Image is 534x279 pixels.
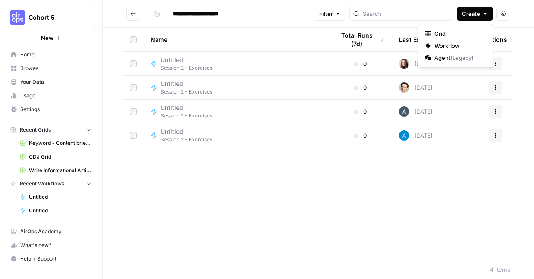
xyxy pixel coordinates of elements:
[150,28,321,51] div: Name
[16,190,95,204] a: Untitled
[399,82,409,93] img: j7temtklz6amjwtjn5shyeuwpeb0
[7,239,95,252] div: What's new?
[161,56,205,64] span: Untitled
[161,79,205,88] span: Untitled
[150,56,321,72] a: UntitledSession 2 - Exercises
[399,82,433,93] div: [DATE]
[484,28,507,51] div: Actions
[29,13,80,22] span: Cohort 5
[399,106,433,117] div: [DATE]
[20,92,91,100] span: Usage
[450,54,474,61] span: ( Legacy )
[29,207,91,214] span: Untitled
[7,177,95,190] button: Recent Workflows
[399,59,433,69] div: [DATE]
[126,7,140,21] button: Go back
[29,193,91,201] span: Untitled
[161,127,205,136] span: Untitled
[16,164,95,177] a: Write Informational Article
[20,255,91,263] span: Help + Support
[418,24,493,68] div: Create
[462,9,480,18] span: Create
[20,180,64,188] span: Recent Workflows
[314,7,346,21] button: Filter
[150,127,321,144] a: UntitledSession 2 - Exercises
[7,238,95,252] button: What's new?
[490,265,510,274] div: 4 Items
[7,252,95,266] button: Help + Support
[7,62,95,75] a: Browse
[10,10,25,25] img: Cohort 5 Logo
[434,41,482,50] span: Workflow
[7,75,95,89] a: Your Data
[150,103,321,120] a: UntitledSession 2 - Exercises
[7,7,95,28] button: Workspace: Cohort 5
[399,28,431,51] div: Last Edited
[20,126,51,134] span: Recent Grids
[41,34,53,42] span: New
[16,136,95,150] a: Keyword - Content brief - Article (Airops builders)
[16,150,95,164] a: CDJ Grid
[161,112,212,120] span: Session 2 - Exercises
[335,83,385,92] div: 0
[20,106,91,113] span: Settings
[7,89,95,103] a: Usage
[161,64,212,72] span: Session 2 - Exercises
[363,9,449,18] input: Search
[29,139,91,147] span: Keyword - Content brief - Article (Airops builders)
[20,51,91,59] span: Home
[161,103,205,112] span: Untitled
[399,130,433,141] div: [DATE]
[150,79,321,96] a: UntitledSession 2 - Exercises
[7,123,95,136] button: Recent Grids
[20,228,91,235] span: AirOps Academy
[335,28,385,51] div: Total Runs (7d)
[16,204,95,217] a: Untitled
[29,167,91,174] span: Write Informational Article
[335,131,385,140] div: 0
[7,48,95,62] a: Home
[399,106,409,117] img: 68eax6o9931tp367ot61l5pewa28
[335,59,385,68] div: 0
[7,225,95,238] a: AirOps Academy
[7,32,95,44] button: New
[161,88,212,96] span: Session 2 - Exercises
[335,107,385,116] div: 0
[399,59,409,69] img: 0k8zhtdhn4dx5h2gz1j2dolpxp0q
[457,7,493,21] button: Create
[399,130,409,141] img: o3cqybgnmipr355j8nz4zpq1mc6x
[20,78,91,86] span: Your Data
[434,53,482,62] span: Agent
[161,136,212,144] span: Session 2 - Exercises
[319,9,333,18] span: Filter
[29,153,91,161] span: CDJ Grid
[434,29,482,38] span: Grid
[20,65,91,72] span: Browse
[7,103,95,116] a: Settings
